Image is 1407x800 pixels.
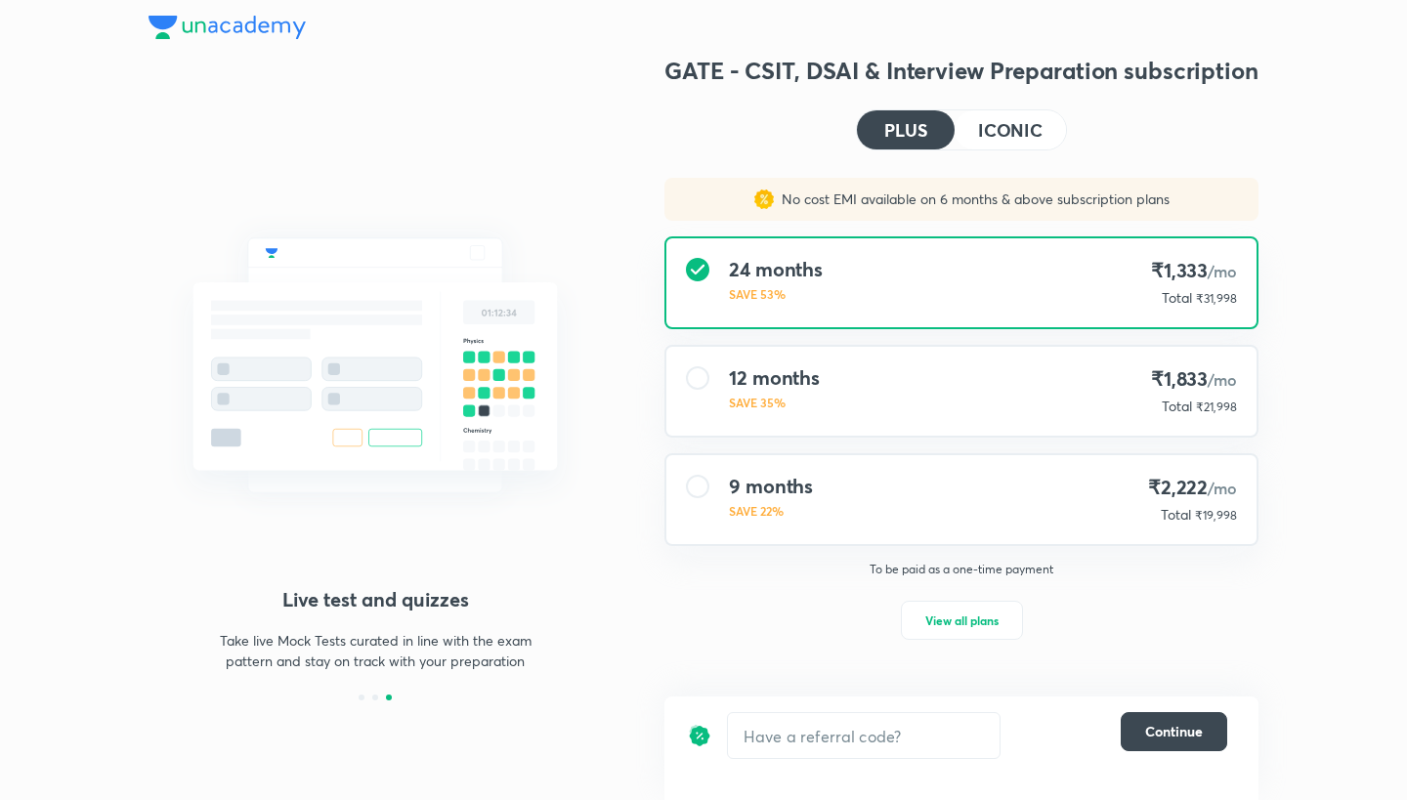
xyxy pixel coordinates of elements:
[925,611,999,630] span: View all plans
[729,475,813,498] h4: 9 months
[149,16,306,39] img: Company Logo
[1151,366,1237,393] h4: ₹1,833
[884,121,927,139] h4: PLUS
[857,110,955,149] button: PLUS
[1151,258,1237,284] h4: ₹1,333
[1161,505,1191,525] p: Total
[1208,369,1237,390] span: /mo
[729,258,823,281] h4: 24 months
[1145,722,1203,741] span: Continue
[1196,400,1237,414] span: ₹21,998
[728,713,1000,759] input: Have a referral code?
[774,189,1170,209] p: No cost EMI available on 6 months & above subscription plans
[649,562,1274,577] p: To be paid as a one-time payment
[1162,288,1192,308] p: Total
[149,585,602,614] h4: Live test and quizzes
[688,712,711,759] img: discount
[955,110,1066,149] button: ICONIC
[1208,261,1237,281] span: /mo
[1208,478,1237,498] span: /mo
[729,394,820,411] p: SAVE 35%
[901,601,1023,640] button: View all plans
[1121,712,1227,751] button: Continue
[1196,291,1237,306] span: ₹31,998
[729,502,813,520] p: SAVE 22%
[149,195,602,535] img: mock_test_quizes_521a5f770e.svg
[1195,508,1237,523] span: ₹19,998
[205,630,545,671] p: Take live Mock Tests curated in line with the exam pattern and stay on track with your preparation
[1148,475,1237,501] h4: ₹2,222
[729,285,823,303] p: SAVE 53%
[754,189,774,209] img: sales discount
[664,55,1258,86] h3: GATE - CSIT, DSAI & Interview Preparation subscription
[1162,397,1192,416] p: Total
[978,121,1043,139] h4: ICONIC
[729,366,820,390] h4: 12 months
